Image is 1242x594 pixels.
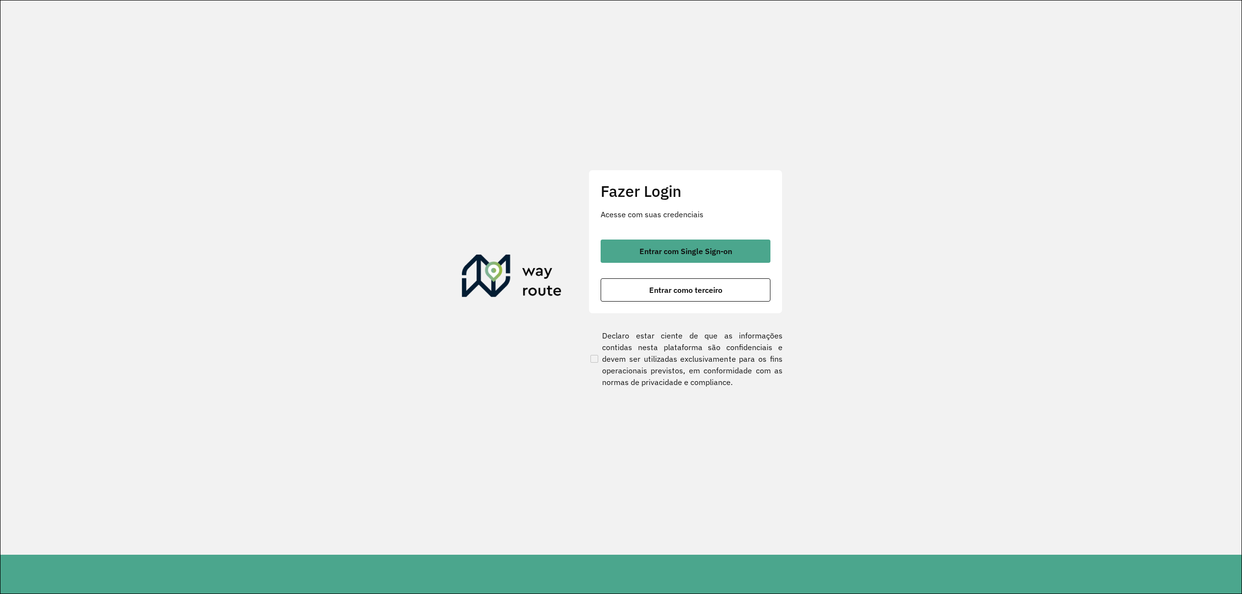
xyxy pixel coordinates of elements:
button: button [601,240,770,263]
button: button [601,278,770,302]
h2: Fazer Login [601,182,770,200]
span: Entrar com Single Sign-on [639,247,732,255]
p: Acesse com suas credenciais [601,209,770,220]
img: Roteirizador AmbevTech [462,255,562,301]
span: Entrar como terceiro [649,286,722,294]
label: Declaro estar ciente de que as informações contidas nesta plataforma são confidenciais e devem se... [588,330,783,388]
